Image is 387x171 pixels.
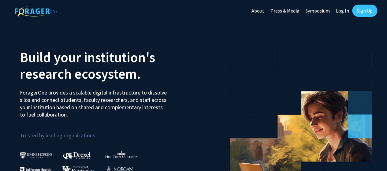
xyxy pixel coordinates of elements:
a: Sign Up [352,5,377,17]
img: High Point University [105,151,138,158]
img: Drexel University [63,152,91,159]
p: ForagerOne provides a scalable digital infrastructure to dissolve silos and connect students, fac... [20,84,169,118]
h2: Build your institution's research ecosystem. [20,49,189,82]
p: Trusted by leading organizations [20,123,189,140]
img: Johns Hopkins University [20,152,52,158]
img: ForagerOne Logo [15,6,58,17]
